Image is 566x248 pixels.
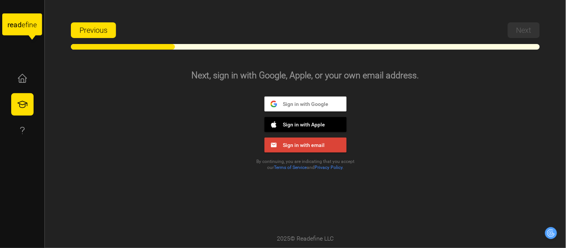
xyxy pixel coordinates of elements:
[119,69,492,82] h3: Next, sign in with Google, Apple, or your own email address.
[265,97,347,112] button: Sign in with Google
[273,230,338,247] div: 2025 © Readefine LLC
[79,23,107,38] span: Previous
[7,21,10,29] tspan: r
[71,22,116,38] button: Previous
[265,138,347,153] button: Sign in with email
[247,158,364,170] p: By continuing, you are indicating that you accept our and .
[13,21,17,29] tspan: a
[315,165,343,170] a: Privacy Policy
[25,21,28,29] tspan: f
[274,165,307,170] a: Terms of Service
[10,21,13,29] tspan: e
[277,121,325,128] span: Sign in with Apple
[277,141,325,148] span: Sign in with email
[277,100,329,107] span: Sign in with Google
[18,21,22,29] tspan: d
[2,6,42,47] a: readefine
[508,22,540,38] button: Next
[265,117,347,132] button: Sign in with Apple
[28,21,29,29] tspan: i
[22,21,25,29] tspan: e
[33,21,37,29] tspan: e
[29,21,34,29] tspan: n
[516,23,531,38] span: Next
